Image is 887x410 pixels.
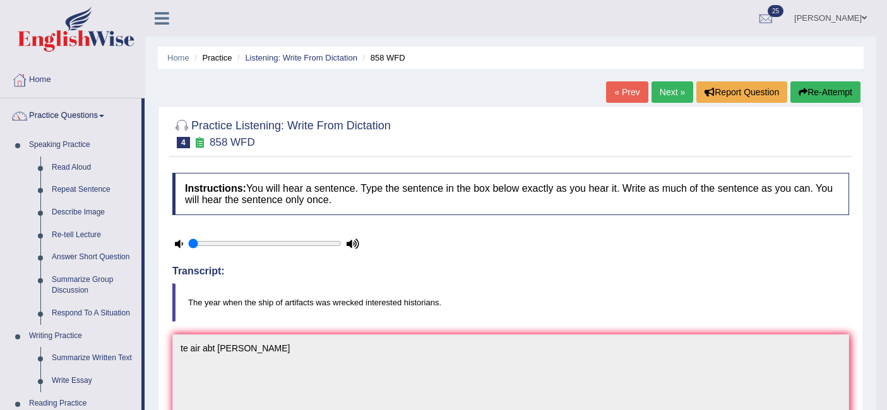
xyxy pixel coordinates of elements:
blockquote: The year when the ship of artifacts was wrecked interested historians. [172,283,849,322]
span: 25 [768,5,783,17]
button: Re-Attempt [790,81,860,103]
a: Summarize Group Discussion [46,269,141,302]
a: Re-tell Lecture [46,224,141,247]
a: Practice Questions [1,98,141,130]
h4: Transcript: [172,266,849,277]
a: Read Aloud [46,156,141,179]
span: 4 [177,137,190,148]
a: Write Essay [46,370,141,392]
a: Speaking Practice [23,134,141,156]
a: « Prev [606,81,648,103]
a: Answer Short Question [46,246,141,269]
button: Report Question [696,81,787,103]
a: Writing Practice [23,325,141,348]
a: Listening: Write From Dictation [245,53,357,62]
li: Practice [191,52,232,64]
li: 858 WFD [360,52,405,64]
a: Next » [652,81,693,103]
a: Home [167,53,189,62]
small: Exam occurring question [193,137,206,149]
h4: You will hear a sentence. Type the sentence in the box below exactly as you hear it. Write as muc... [172,173,849,215]
b: Instructions: [185,183,246,194]
a: Home [1,62,145,94]
a: Repeat Sentence [46,179,141,201]
small: 858 WFD [210,136,255,148]
a: Respond To A Situation [46,302,141,325]
h2: Practice Listening: Write From Dictation [172,117,391,148]
a: Describe Image [46,201,141,224]
a: Summarize Written Text [46,347,141,370]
